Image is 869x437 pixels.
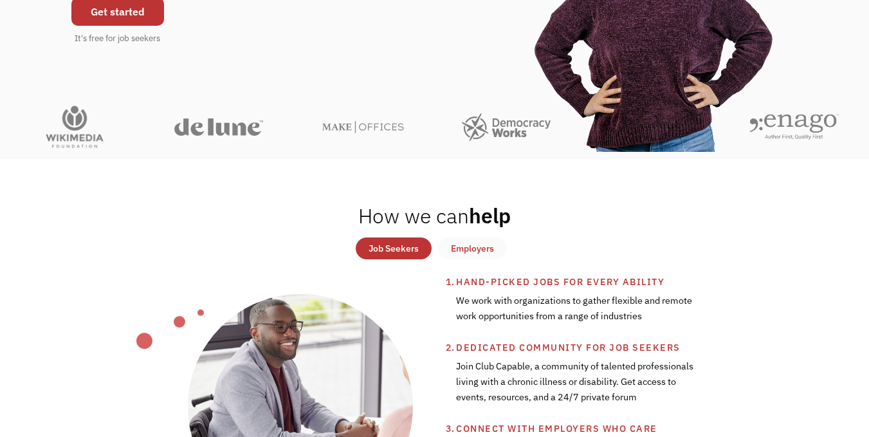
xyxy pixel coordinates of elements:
div: Dedicated community for job seekers [456,340,798,355]
div: We work with organizations to gather flexible and remote work opportunities from a range of indus... [456,290,695,340]
div: Connect with employers who care [456,421,798,436]
div: Join Club Capable, a community of talented professionals living with a chronic illness or disabil... [456,355,695,421]
h2: help [358,203,511,228]
span: How we can [358,202,469,229]
div: Hand-picked jobs for every ability [456,274,798,290]
div: It's free for job seekers [75,32,160,45]
div: Employers [451,241,494,256]
div: Job Seekers [369,241,419,256]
